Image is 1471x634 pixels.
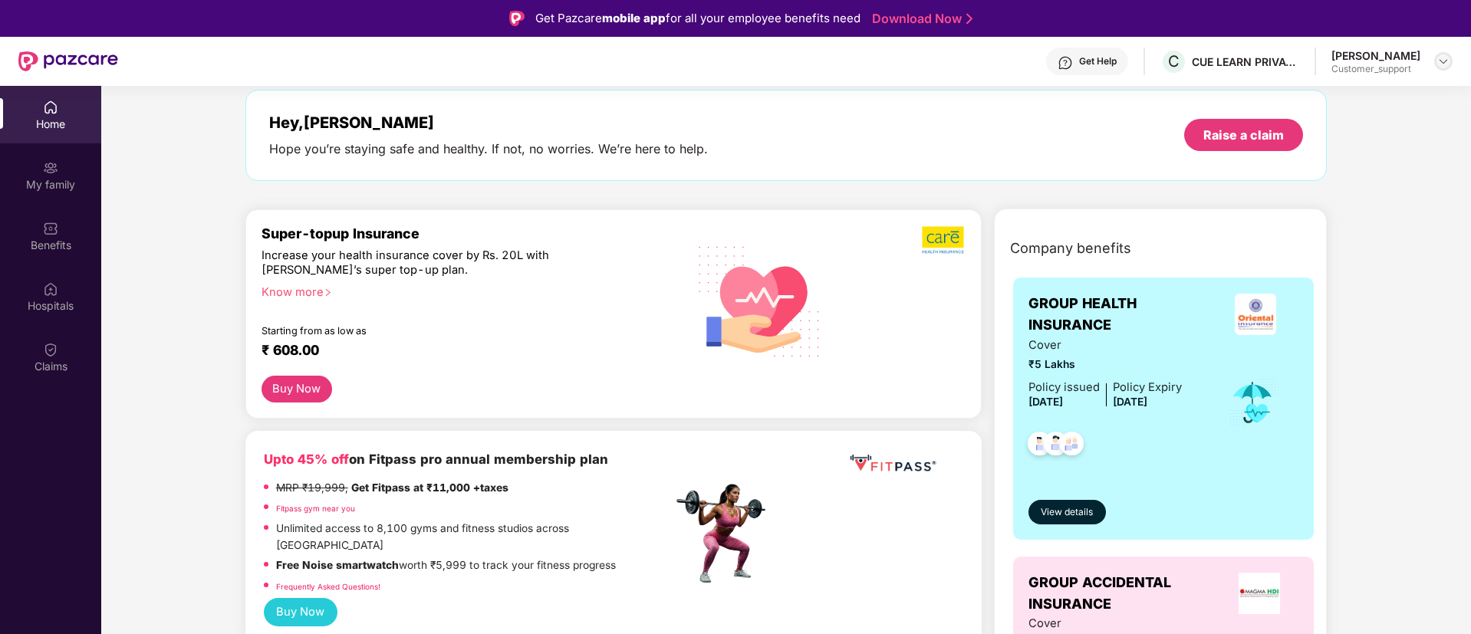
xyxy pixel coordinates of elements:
[1168,52,1180,71] span: C
[43,100,58,115] img: svg+xml;base64,PHN2ZyBpZD0iSG9tZSIgeG1sbnM9Imh0dHA6Ly93d3cudzMub3JnLzIwMDAvc3ZnIiB3aWR0aD0iMjAiIG...
[1239,573,1280,614] img: insurerLogo
[1235,294,1276,335] img: insurerLogo
[1192,54,1299,69] div: CUE LEARN PRIVATE LIMITED
[686,226,833,375] img: svg+xml;base64,PHN2ZyB4bWxucz0iaHR0cDovL3d3dy53My5vcmcvMjAwMC9zdmciIHhtbG5zOnhsaW5rPSJodHRwOi8vd3...
[269,141,708,157] div: Hope you’re staying safe and healthy. If not, no worries. We’re here to help.
[1058,55,1073,71] img: svg+xml;base64,PHN2ZyBpZD0iSGVscC0zMngzMiIgeG1sbnM9Imh0dHA6Ly93d3cudzMub3JnLzIwMDAvc3ZnIiB3aWR0aD...
[1028,337,1182,354] span: Cover
[43,342,58,357] img: svg+xml;base64,PHN2ZyBpZD0iQ2xhaW0iIHhtbG5zPSJodHRwOi8vd3d3LnczLm9yZy8yMDAwL3N2ZyIgd2lkdGg9IjIwIi...
[1028,500,1106,524] button: View details
[1037,427,1074,465] img: svg+xml;base64,PHN2ZyB4bWxucz0iaHR0cDovL3d3dy53My5vcmcvMjAwMC9zdmciIHdpZHRoPSI0OC45NDMiIGhlaWdodD...
[276,559,399,571] strong: Free Noise smartwatch
[262,248,606,278] div: Increase your health insurance cover by Rs. 20L with [PERSON_NAME]’s super top-up plan.
[276,481,348,494] del: MRP ₹19,999,
[1028,615,1182,632] span: Cover
[1331,63,1420,75] div: Customer_support
[269,113,708,132] div: Hey, [PERSON_NAME]
[535,9,861,28] div: Get Pazcare for all your employee benefits need
[672,480,779,587] img: fpp.png
[1079,55,1117,67] div: Get Help
[43,281,58,297] img: svg+xml;base64,PHN2ZyBpZD0iSG9zcGl0YWxzIiB4bWxucz0iaHR0cDovL3d3dy53My5vcmcvMjAwMC9zdmciIHdpZHRoPS...
[262,325,607,336] div: Starting from as low as
[351,481,508,494] strong: Get Fitpass at ₹11,000 +taxes
[43,160,58,176] img: svg+xml;base64,PHN2ZyB3aWR0aD0iMjAiIGhlaWdodD0iMjAiIHZpZXdCb3g9IjAgMCAyMCAyMCIgZmlsbD0ibm9uZSIgeG...
[966,11,972,27] img: Stroke
[1028,293,1212,337] span: GROUP HEALTH INSURANCE
[262,342,657,360] div: ₹ 608.00
[276,504,355,513] a: Fitpass gym near you
[1113,396,1147,408] span: [DATE]
[1053,427,1091,465] img: svg+xml;base64,PHN2ZyB4bWxucz0iaHR0cDovL3d3dy53My5vcmcvMjAwMC9zdmciIHdpZHRoPSI0OC45NDMiIGhlaWdodD...
[276,582,380,591] a: Frequently Asked Questions!
[276,521,672,554] p: Unlimited access to 8,100 gyms and fitness studios across [GEOGRAPHIC_DATA]
[43,221,58,236] img: svg+xml;base64,PHN2ZyBpZD0iQmVuZWZpdHMiIHhtbG5zPSJodHRwOi8vd3d3LnczLm9yZy8yMDAwL3N2ZyIgd2lkdGg9Ij...
[1203,126,1284,143] div: Raise a claim
[1228,377,1278,428] img: icon
[602,11,666,25] strong: mobile app
[262,285,663,296] div: Know more
[847,449,939,478] img: fppp.png
[262,376,332,402] button: Buy Now
[276,557,616,574] p: worth ₹5,999 to track your fitness progress
[1331,48,1420,63] div: [PERSON_NAME]
[1010,238,1131,259] span: Company benefits
[1028,396,1063,408] span: [DATE]
[922,225,966,255] img: b5dec4f62d2307b9de63beb79f102df3.png
[262,225,673,241] div: Super-topup Insurance
[1021,427,1058,465] img: svg+xml;base64,PHN2ZyB4bWxucz0iaHR0cDovL3d3dy53My5vcmcvMjAwMC9zdmciIHdpZHRoPSI0OC45NDMiIGhlaWdodD...
[872,11,968,27] a: Download Now
[509,11,525,26] img: Logo
[1113,379,1182,396] div: Policy Expiry
[1041,505,1093,520] span: View details
[324,288,332,297] span: right
[1028,356,1182,373] span: ₹5 Lakhs
[264,598,337,626] button: Buy Now
[1437,55,1450,67] img: svg+xml;base64,PHN2ZyBpZD0iRHJvcGRvd24tMzJ4MzIiIHhtbG5zPSJodHRwOi8vd3d3LnczLm9yZy8yMDAwL3N2ZyIgd2...
[1028,379,1100,396] div: Policy issued
[264,452,349,467] b: Upto 45% off
[1028,572,1220,616] span: GROUP ACCIDENTAL INSURANCE
[264,452,608,467] b: on Fitpass pro annual membership plan
[18,51,118,71] img: New Pazcare Logo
